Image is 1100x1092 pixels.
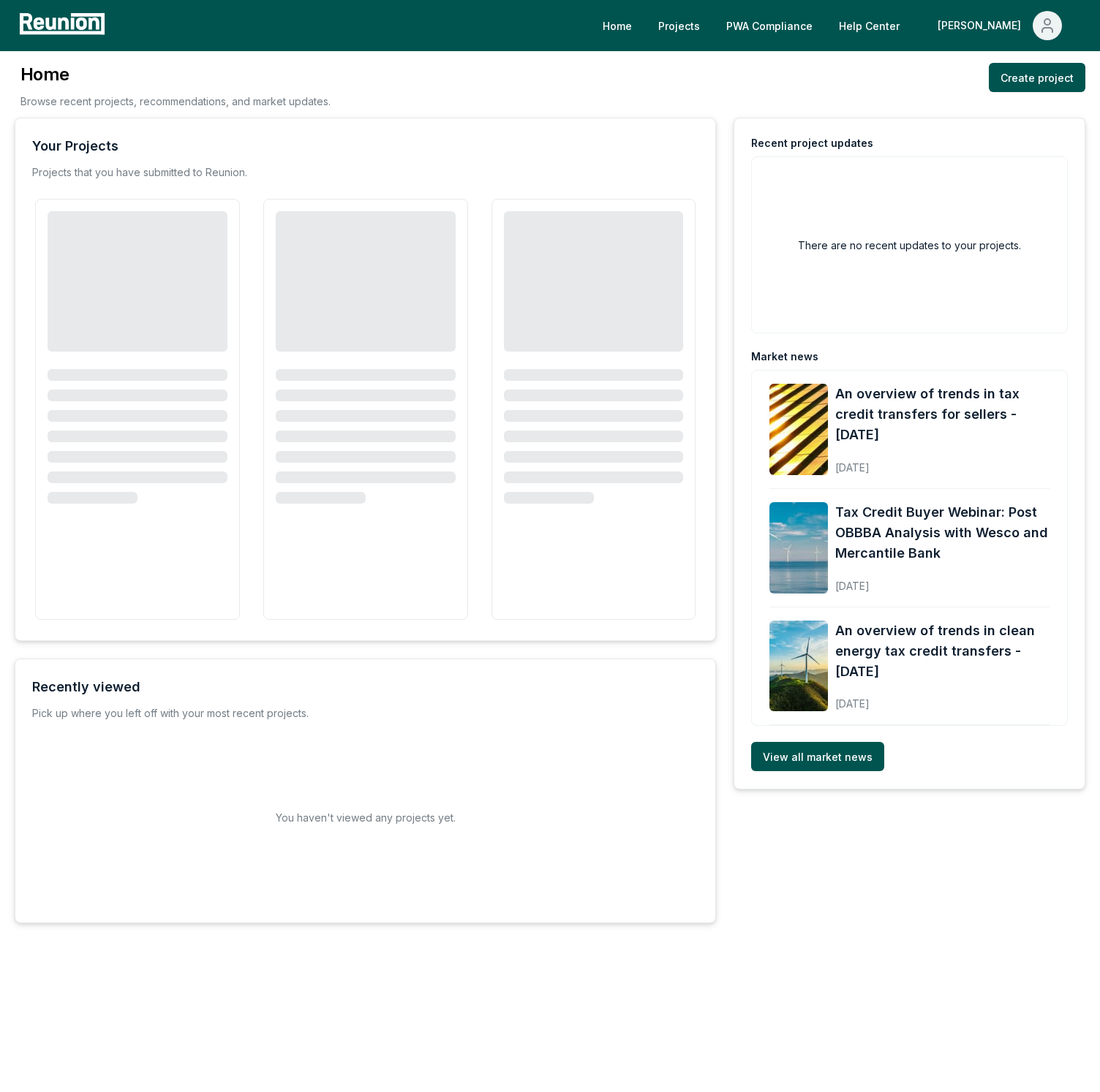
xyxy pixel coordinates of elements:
[20,94,331,109] p: Browse recent projects, recommendations, and market updates.
[591,11,644,40] a: Home
[591,11,1085,40] nav: Main
[32,165,247,180] p: Projects that you have submitted to Reunion.
[798,238,1021,253] h2: There are no recent updates to your projects.
[276,810,456,825] h2: You haven't viewed any projects yet.
[715,11,824,40] a: PWA Compliance
[751,136,873,151] div: Recent project updates
[835,450,1050,475] div: [DATE]
[926,11,1074,40] button: [PERSON_NAME]
[835,568,1050,594] div: [DATE]
[835,502,1050,564] a: Tax Credit Buyer Webinar: Post OBBBA Analysis with Wesco and Mercantile Bank
[32,677,140,697] div: Recently viewed
[835,621,1050,682] a: An overview of trends in clean energy tax credit transfers - [DATE]
[835,384,1050,445] a: An overview of trends in tax credit transfers for sellers - [DATE]
[20,63,331,86] h3: Home
[32,136,118,156] div: Your Projects
[827,11,911,40] a: Help Center
[938,11,1027,40] div: [PERSON_NAME]
[769,384,828,475] img: An overview of trends in tax credit transfers for sellers - September 2025
[989,63,1085,92] a: Create project
[751,742,884,771] a: View all market news
[751,349,818,364] div: Market news
[32,706,309,721] div: Pick up where you left off with your most recent projects.
[769,621,828,712] img: An overview of trends in clean energy tax credit transfers - August 2025
[835,686,1050,711] div: [DATE]
[647,11,712,40] a: Projects
[769,502,828,594] img: Tax Credit Buyer Webinar: Post OBBBA Analysis with Wesco and Mercantile Bank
